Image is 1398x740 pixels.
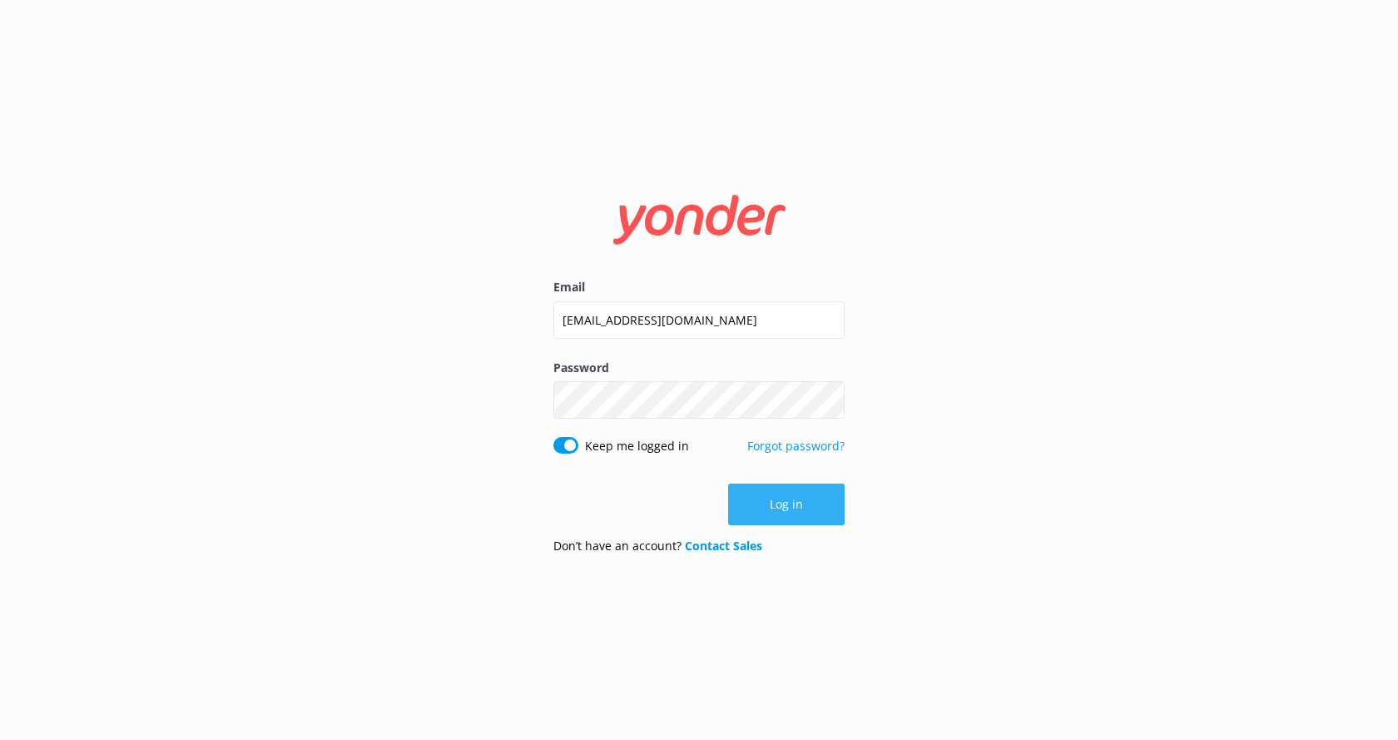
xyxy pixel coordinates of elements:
label: Keep me logged in [585,437,689,455]
a: Forgot password? [747,438,845,454]
p: Don’t have an account? [553,537,762,555]
button: Log in [728,484,845,525]
a: Contact Sales [685,538,762,554]
input: user@emailaddress.com [553,301,845,339]
label: Password [553,359,845,377]
label: Email [553,278,845,296]
button: Show password [811,384,845,417]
